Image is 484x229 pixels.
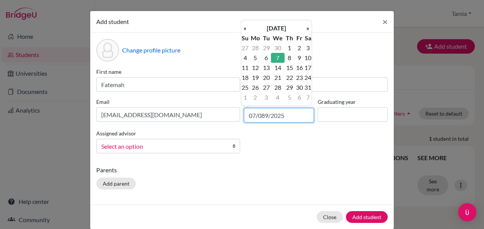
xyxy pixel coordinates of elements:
td: 28 [271,83,284,92]
td: 5 [285,92,295,102]
th: Tu [261,33,271,43]
button: Close [376,11,394,32]
p: Parents [96,165,388,175]
td: 5 [249,53,261,63]
td: 2 [249,92,261,102]
span: Add student [96,18,129,25]
td: 30 [295,83,304,92]
span: × [382,16,388,27]
th: Sa [304,33,312,43]
th: » [304,23,312,33]
label: First name [96,68,240,76]
td: 18 [241,73,249,83]
td: 19 [249,73,261,83]
span: Select an option [101,142,225,151]
td: 6 [261,53,271,63]
div: Profile picture [96,39,119,62]
td: 2 [295,43,304,53]
td: 9 [295,53,304,63]
td: 23 [295,73,304,83]
td: 29 [285,83,295,92]
td: 24 [304,73,312,83]
td: 4 [241,53,249,63]
button: Add student [346,211,388,223]
th: Th [285,33,295,43]
th: Su [241,33,249,43]
td: 8 [285,53,295,63]
th: Mo [249,33,261,43]
div: Open Intercom Messenger [458,203,476,221]
td: 21 [271,73,284,83]
td: 15 [285,63,295,73]
td: 1 [285,43,295,53]
td: 25 [241,83,249,92]
td: 28 [249,43,261,53]
td: 16 [295,63,304,73]
td: 3 [261,92,271,102]
label: Email [96,98,240,106]
td: 7 [304,92,312,102]
label: Graduating year [318,98,388,106]
td: 11 [241,63,249,73]
td: 10 [304,53,312,63]
td: 27 [241,43,249,53]
button: Add parent [96,178,136,189]
td: 1 [241,92,249,102]
label: Surname [244,68,388,76]
td: 14 [271,63,284,73]
input: dd/mm/yyyy [244,108,314,122]
label: Assigned advisor [96,129,136,137]
th: We [271,33,284,43]
td: 29 [261,43,271,53]
td: 27 [261,83,271,92]
td: 31 [304,83,312,92]
td: 22 [285,73,295,83]
th: [DATE] [249,23,304,33]
td: 12 [249,63,261,73]
td: 13 [261,63,271,73]
td: 4 [271,92,284,102]
th: « [241,23,249,33]
th: Fr [295,33,304,43]
td: 3 [304,43,312,53]
td: 7 [271,53,284,63]
td: 17 [304,63,312,73]
td: 30 [271,43,284,53]
button: Close [317,211,343,223]
td: 20 [261,73,271,83]
td: 6 [295,92,304,102]
td: 26 [249,83,261,92]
